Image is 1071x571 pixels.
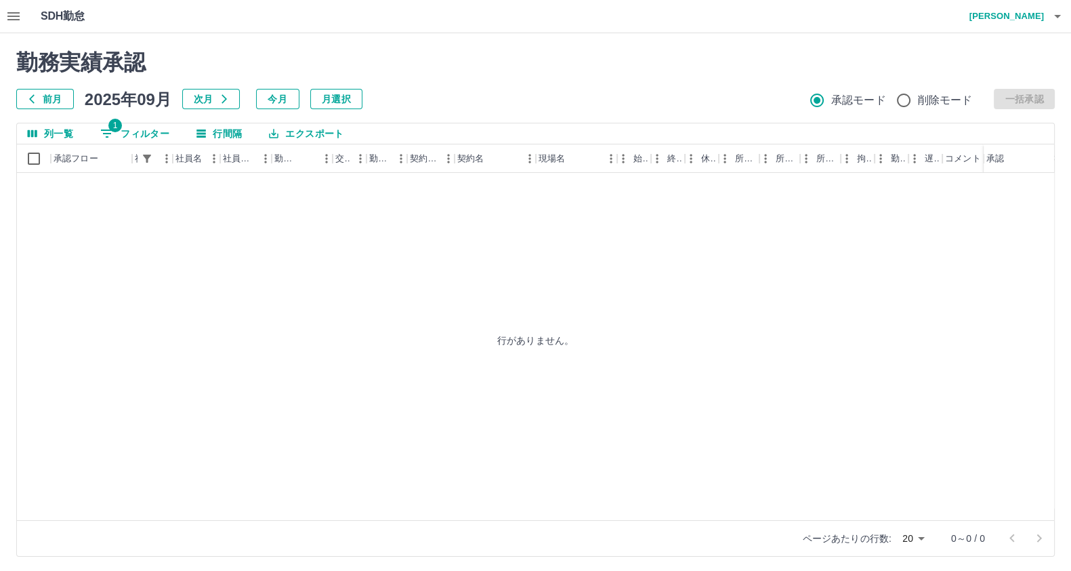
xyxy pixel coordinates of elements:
[258,123,354,144] button: エクスポート
[333,144,366,173] div: 交通費
[297,149,316,168] button: ソート
[438,149,459,169] button: メニュー
[407,144,455,173] div: 契約コード
[220,144,272,173] div: 社員区分
[85,89,171,109] h5: 2025年09月
[335,144,350,173] div: 交通費
[51,144,132,173] div: 承認フロー
[223,144,255,173] div: 社員区分
[182,89,240,109] button: 次月
[54,144,98,173] div: 承認フロー
[156,149,177,169] button: メニュー
[316,149,337,169] button: メニュー
[173,144,220,173] div: 社員名
[759,144,800,173] div: 所定終業
[816,144,838,173] div: 所定休憩
[719,144,759,173] div: 所定開始
[918,92,973,109] span: 削除モード
[457,144,484,173] div: 契約名
[310,89,362,109] button: 月選択
[633,144,648,173] div: 始業
[667,144,682,173] div: 終業
[520,149,540,169] button: メニュー
[350,149,371,169] button: メニュー
[255,149,276,169] button: メニュー
[16,50,1055,75] h2: 勤務実績承認
[776,144,797,173] div: 所定終業
[410,144,438,173] div: 契約コード
[186,123,253,144] button: 行間隔
[701,144,716,173] div: 休憩
[831,92,886,109] span: 承認モード
[908,144,942,173] div: 遅刻等
[857,144,872,173] div: 拘束
[651,144,685,173] div: 終業
[138,149,156,168] div: 1件のフィルターを適用中
[800,144,841,173] div: 所定休憩
[875,144,908,173] div: 勤務
[803,532,891,545] p: ページあたりの行数:
[274,144,297,173] div: 勤務日
[951,532,985,545] p: 0～0 / 0
[601,149,621,169] button: メニュー
[369,144,391,173] div: 勤務区分
[617,144,651,173] div: 始業
[897,529,929,549] div: 20
[89,123,180,144] button: フィルター表示
[536,144,617,173] div: 現場名
[132,144,173,173] div: 社員番号
[685,144,719,173] div: 休憩
[984,144,1054,173] div: 承認
[138,149,156,168] button: フィルター表示
[539,144,565,173] div: 現場名
[986,144,1004,173] div: 承認
[455,144,536,173] div: 契約名
[841,144,875,173] div: 拘束
[108,119,122,132] span: 1
[17,123,84,144] button: 列選択
[256,89,299,109] button: 今月
[925,144,940,173] div: 遅刻等
[735,144,757,173] div: 所定開始
[891,144,906,173] div: 勤務
[204,149,224,169] button: メニュー
[17,173,1054,508] div: 行がありません。
[16,89,74,109] button: 前月
[945,144,981,173] div: コメント
[272,144,333,173] div: 勤務日
[391,149,411,169] button: メニュー
[366,144,407,173] div: 勤務区分
[175,144,202,173] div: 社員名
